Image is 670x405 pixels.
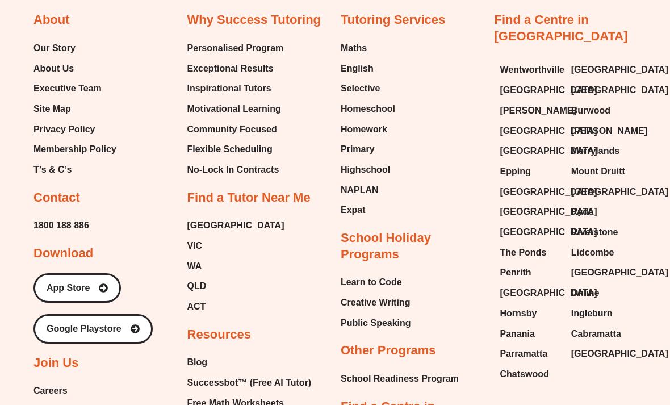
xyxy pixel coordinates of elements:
[571,346,668,363] span: [GEOGRAPHIC_DATA]
[341,162,390,179] span: Highschool
[33,141,116,158] span: Membership Policy
[571,123,631,140] a: [PERSON_NAME]
[187,327,252,344] h2: Resources
[500,265,560,282] a: Penrith
[500,265,531,282] span: Penrith
[500,184,560,201] a: [GEOGRAPHIC_DATA]
[187,218,284,235] a: [GEOGRAPHIC_DATA]
[187,162,279,179] span: No-Lock In Contracts
[571,143,619,160] span: Merrylands
[341,61,395,78] a: English
[187,12,321,29] h2: Why Success Tutoring
[571,285,631,302] a: Online
[341,81,395,98] a: Selective
[341,371,459,388] a: School Readiness Program
[571,123,647,140] span: [PERSON_NAME]
[187,238,284,255] a: VIC
[33,40,76,57] span: Our Story
[341,315,411,332] a: Public Speaking
[33,190,80,207] h2: Contact
[187,141,284,158] a: Flexible Scheduling
[341,122,387,139] span: Homework
[341,182,379,199] span: NAPLAN
[341,274,411,291] a: Learn to Code
[341,295,411,312] a: Creative Writing
[33,81,102,98] span: Executive Team
[187,162,284,179] a: No-Lock In Contracts
[500,164,560,181] a: Epping
[571,346,631,363] a: [GEOGRAPHIC_DATA]
[341,202,395,219] a: Expat
[187,40,284,57] span: Personalised Program
[571,164,631,181] a: Mount Druitt
[187,141,273,158] span: Flexible Scheduling
[33,122,116,139] a: Privacy Policy
[187,354,323,371] a: Blog
[500,82,597,99] span: [GEOGRAPHIC_DATA]
[500,204,597,221] span: [GEOGRAPHIC_DATA]
[341,182,395,199] a: NAPLAN
[33,61,74,78] span: About Us
[571,103,610,120] span: Burwood
[500,285,560,302] a: [GEOGRAPHIC_DATA]
[341,40,367,57] span: Maths
[571,62,631,79] a: [GEOGRAPHIC_DATA]
[571,245,631,262] a: Lidcombe
[341,122,395,139] a: Homework
[571,82,631,99] a: [GEOGRAPHIC_DATA]
[495,13,628,44] a: Find a Centre in [GEOGRAPHIC_DATA]
[571,204,593,221] span: Ryde
[500,306,560,323] a: Hornsby
[341,12,445,29] h2: Tutoring Services
[341,40,395,57] a: Maths
[571,143,631,160] a: Merrylands
[33,81,116,98] a: Executive Team
[571,224,618,241] span: Riverstone
[187,122,284,139] a: Community Focused
[33,101,116,118] a: Site Map
[500,103,576,120] span: [PERSON_NAME]
[341,202,366,219] span: Expat
[33,356,78,372] h2: Join Us
[187,101,281,118] span: Motivational Learning
[341,231,483,263] h2: School Holiday Programs
[33,315,153,344] a: Google Playstore
[47,284,90,293] span: App Store
[500,245,560,262] a: The Ponds
[613,350,670,405] iframe: Chat Widget
[571,245,614,262] span: Lidcombe
[187,122,277,139] span: Community Focused
[500,366,549,383] span: Chatswood
[187,278,207,295] span: QLD
[33,274,121,303] a: App Store
[341,162,395,179] a: Highschool
[571,326,621,343] span: Cabramatta
[500,326,535,343] span: Panania
[571,62,668,79] span: [GEOGRAPHIC_DATA]
[33,40,116,57] a: Our Story
[500,306,537,323] span: Hornsby
[33,383,68,400] span: Careers
[341,343,436,360] h2: Other Programs
[500,224,560,241] a: [GEOGRAPHIC_DATA]
[33,101,71,118] span: Site Map
[187,238,203,255] span: VIC
[187,354,208,371] span: Blog
[500,143,560,160] a: [GEOGRAPHIC_DATA]
[500,143,597,160] span: [GEOGRAPHIC_DATA]
[500,346,548,363] span: Parramatta
[33,162,116,179] a: T’s & C’s
[33,383,131,400] a: Careers
[33,218,89,235] a: 1800 188 886
[187,258,202,275] span: WA
[571,265,668,282] span: [GEOGRAPHIC_DATA]
[187,61,284,78] a: Exceptional Results
[33,122,95,139] span: Privacy Policy
[500,123,560,140] a: [GEOGRAPHIC_DATA]
[571,204,631,221] a: Ryde
[187,61,274,78] span: Exceptional Results
[341,101,395,118] span: Homeschool
[500,285,597,302] span: [GEOGRAPHIC_DATA]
